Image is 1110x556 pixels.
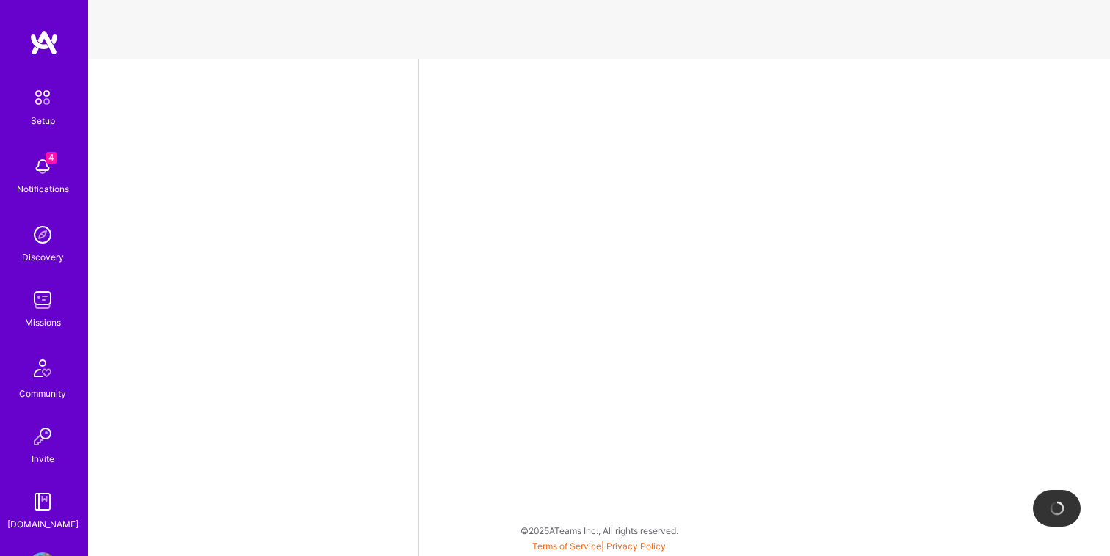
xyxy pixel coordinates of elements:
[7,516,79,532] div: [DOMAIN_NAME]
[32,451,54,467] div: Invite
[28,152,57,181] img: bell
[1048,499,1066,517] img: loading
[31,113,55,128] div: Setup
[88,512,1110,549] div: © 2025 ATeams Inc., All rights reserved.
[25,351,60,386] img: Community
[606,541,666,552] a: Privacy Policy
[28,422,57,451] img: Invite
[532,541,666,552] span: |
[28,487,57,516] img: guide book
[19,386,66,401] div: Community
[25,315,61,330] div: Missions
[28,285,57,315] img: teamwork
[22,249,64,265] div: Discovery
[27,82,58,113] img: setup
[28,220,57,249] img: discovery
[532,541,601,552] a: Terms of Service
[46,152,57,164] span: 4
[17,181,69,197] div: Notifications
[29,29,59,56] img: logo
